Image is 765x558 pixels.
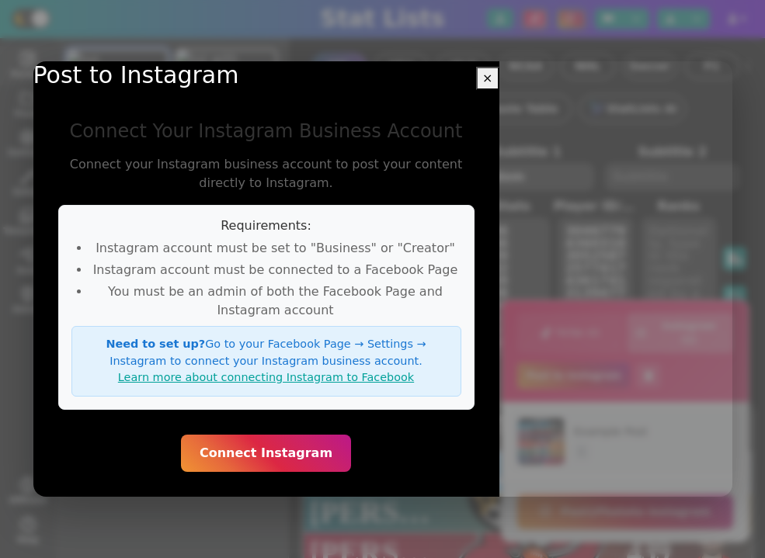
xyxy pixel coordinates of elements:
button: × [476,67,499,90]
strong: Need to set up? [106,338,205,350]
button: Connect Instagram [181,435,351,472]
p: Go to your Facebook Page → Settings → Instagram to connect your Instagram business account. [71,326,461,397]
p: Connect your Instagram business account to post your content directly to Instagram. [58,155,475,192]
li: Instagram account must be connected to a Facebook Page [90,261,461,279]
h3: Connect Your Instagram Business Account [58,120,475,143]
h2: Post to Instagram [33,61,239,89]
li: You must be an admin of both the Facebook Page and Instagram account [90,282,461,320]
li: Instagram account must be set to "Business" or "Creator" [90,239,461,258]
a: Learn more about connecting Instagram to Facebook [118,371,414,383]
h4: Requirements: [71,218,461,233]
